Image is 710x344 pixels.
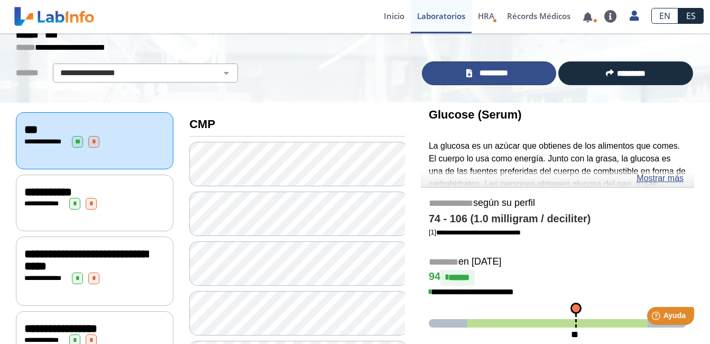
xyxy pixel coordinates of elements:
[429,140,686,241] p: La glucosa es un azúcar que obtienes de los alimentos que comes. El cuerpo lo usa como energía. J...
[678,8,704,24] a: ES
[429,108,522,121] b: Glucose (Serum)
[429,256,686,268] h5: en [DATE]
[616,303,698,332] iframe: Help widget launcher
[651,8,678,24] a: EN
[189,117,215,131] b: CMP
[429,270,686,286] h4: 94
[478,11,494,21] span: HRA
[429,213,686,225] h4: 74 - 106 (1.0 milligram / deciliter)
[429,197,686,210] h5: según su perfil
[637,172,684,185] a: Mostrar más
[429,228,521,236] a: [1]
